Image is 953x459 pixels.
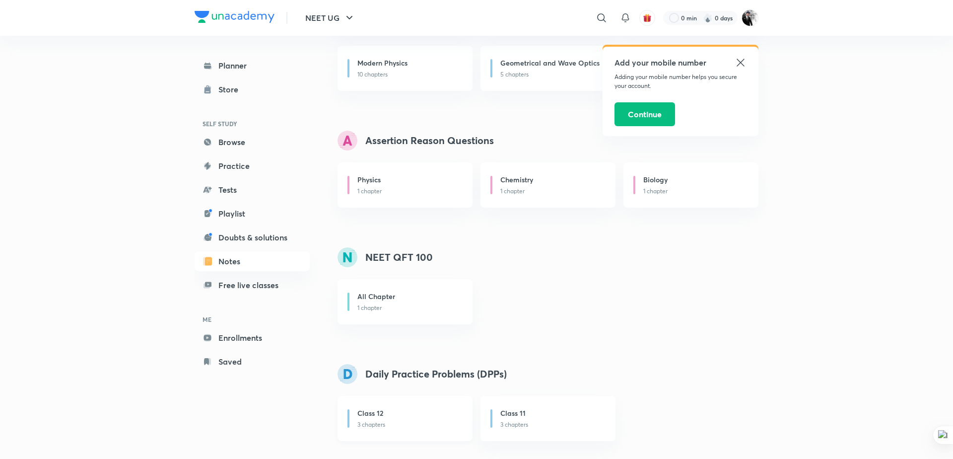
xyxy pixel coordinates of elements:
h4: Daily Practice Problems (DPPs) [365,367,507,382]
img: Company Logo [195,11,274,23]
a: Doubts & solutions [195,228,310,247]
h6: ME [195,311,310,328]
a: Company Logo [195,11,274,25]
a: Class 113 chapters [480,396,615,441]
h6: Modern Physics [357,58,408,68]
a: Chemistry1 chapter [480,162,615,208]
h6: Biology [643,174,668,185]
a: Practice [195,156,310,176]
h6: All Chapter [357,291,395,302]
a: Physics1 chapter [338,162,473,208]
a: Class 123 chapters [338,396,473,441]
h6: SELF STUDY [195,115,310,132]
a: Geometrical and Wave Optics5 chapters [480,46,615,91]
img: syllabus [338,131,357,151]
a: Playlist [195,204,310,224]
a: Biology1 chapter [623,162,758,208]
img: syllabus [338,364,357,384]
h5: Add your mobile number [614,57,747,69]
p: 5 chapters [500,70,604,79]
p: 10 chapters [357,70,461,79]
a: Store [195,79,310,99]
a: Modern Physics10 chapters [338,46,473,91]
a: All Chapter1 chapter [338,279,473,324]
p: 3 chapters [357,420,461,429]
p: 1 chapter [500,187,604,196]
p: Adding your mobile number helps you secure your account. [614,73,747,90]
a: Free live classes [195,275,310,295]
a: Tests [195,180,310,200]
img: avatar [643,13,652,22]
img: streak [703,13,713,23]
a: Browse [195,132,310,152]
h4: NEET QFT 100 [365,250,433,265]
p: 1 chapter [357,304,461,312]
p: 3 chapters [500,420,604,429]
div: Store [218,83,244,95]
h6: Chemistry [500,174,533,185]
a: Notes [195,251,310,271]
button: avatar [639,10,655,26]
img: syllabus [338,247,357,267]
a: Planner [195,56,310,76]
a: Saved [195,352,310,372]
p: 1 chapter [357,187,461,196]
button: NEET UG [299,8,361,28]
h6: Class 11 [500,408,526,418]
h6: Class 12 [357,408,383,418]
a: Enrollments [195,328,310,348]
h6: Geometrical and Wave Optics [500,58,600,68]
h4: Assertion Reason Questions [365,133,494,148]
h6: Physics [357,174,381,185]
p: 1 chapter [643,187,747,196]
button: Continue [614,102,675,126]
img: Nagesh M [742,9,758,26]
